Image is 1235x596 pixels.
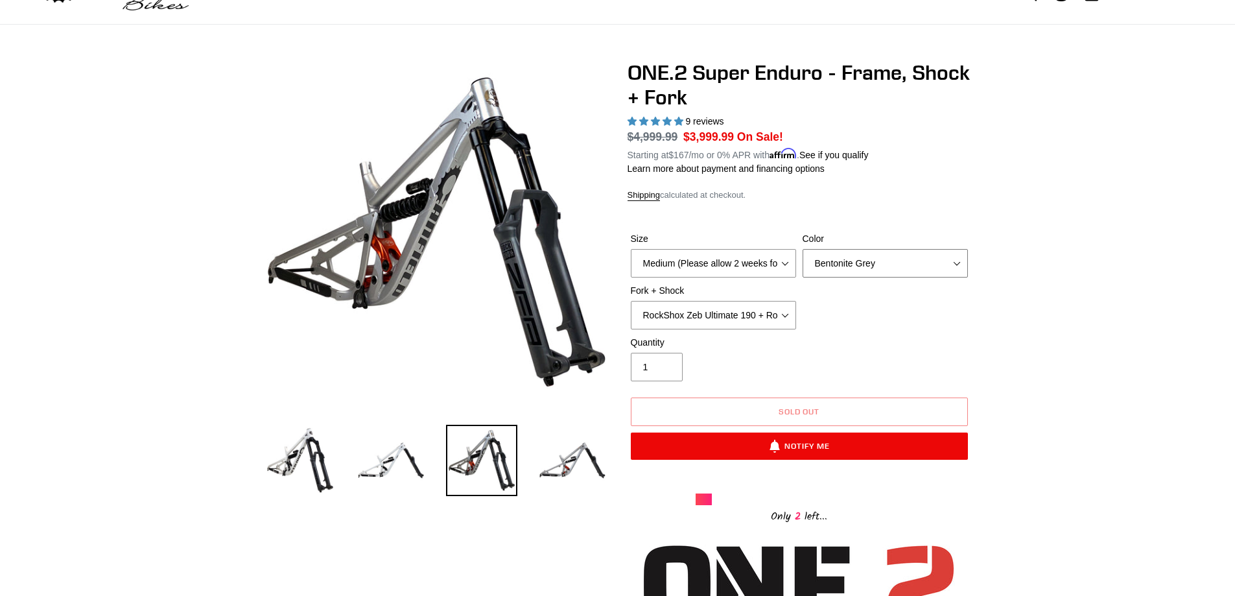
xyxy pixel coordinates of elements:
[631,284,796,298] label: Fork + Shock
[737,128,783,145] span: On Sale!
[355,425,427,496] img: Load image into Gallery viewer, ONE.2 Super Enduro - Frame, Shock + Fork
[685,116,723,126] span: 9 reviews
[799,150,869,160] a: See if you qualify - Learn more about Affirm Financing (opens in modal)
[770,148,797,159] span: Affirm
[683,130,734,143] span: $3,999.99
[628,130,678,143] s: $4,999.99
[631,232,796,246] label: Size
[628,190,661,201] a: Shipping
[446,425,517,496] img: Load image into Gallery viewer, ONE.2 Super Enduro - Frame, Shock + Fork
[628,163,825,174] a: Learn more about payment and financing options
[696,505,903,525] div: Only left...
[631,336,796,350] label: Quantity
[803,232,968,246] label: Color
[265,425,336,496] img: Load image into Gallery viewer, ONE.2 Super Enduro - Frame, Shock + Fork
[537,425,608,496] img: Load image into Gallery viewer, ONE.2 Super Enduro - Frame, Shock + Fork
[791,508,805,525] span: 2
[628,189,971,202] div: calculated at checkout.
[631,398,968,426] button: Sold out
[628,116,686,126] span: 5.00 stars
[628,60,971,110] h1: ONE.2 Super Enduro - Frame, Shock + Fork
[628,145,869,162] p: Starting at /mo or 0% APR with .
[631,433,968,460] button: Notify Me
[668,150,688,160] span: $167
[779,407,820,416] span: Sold out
